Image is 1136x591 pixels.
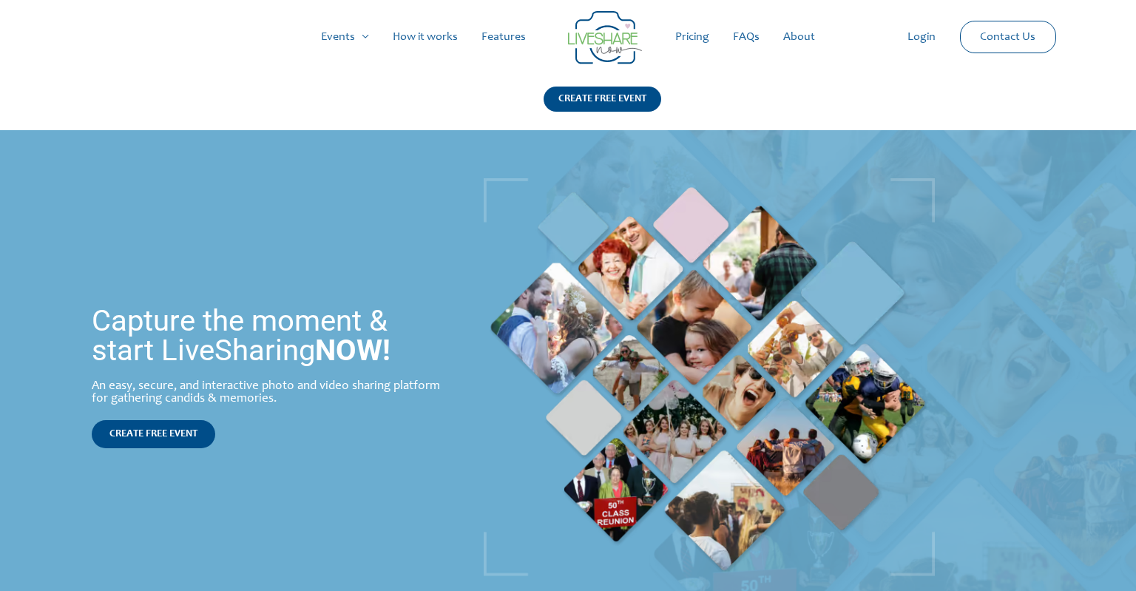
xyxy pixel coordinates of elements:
a: Login [896,13,947,61]
a: Pricing [663,13,721,61]
a: CREATE FREE EVENT [92,420,215,448]
span: CREATE FREE EVENT [109,429,197,439]
img: Group 14 | Live Photo Slideshow for Events | Create Free Events Album for Any Occasion [568,11,642,64]
h1: Capture the moment & start LiveSharing [92,306,450,365]
a: Contact Us [968,21,1047,53]
div: CREATE FREE EVENT [544,87,661,112]
a: CREATE FREE EVENT [544,87,661,130]
a: How it works [381,13,470,61]
div: An easy, secure, and interactive photo and video sharing platform for gathering candids & memories. [92,380,450,405]
img: home_banner_pic | Live Photo Slideshow for Events | Create Free Events Album for Any Occasion [484,178,935,576]
a: Events [309,13,381,61]
a: FAQs [721,13,771,61]
a: Features [470,13,538,61]
nav: Site Navigation [26,13,1110,61]
a: About [771,13,827,61]
strong: NOW! [315,333,390,368]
